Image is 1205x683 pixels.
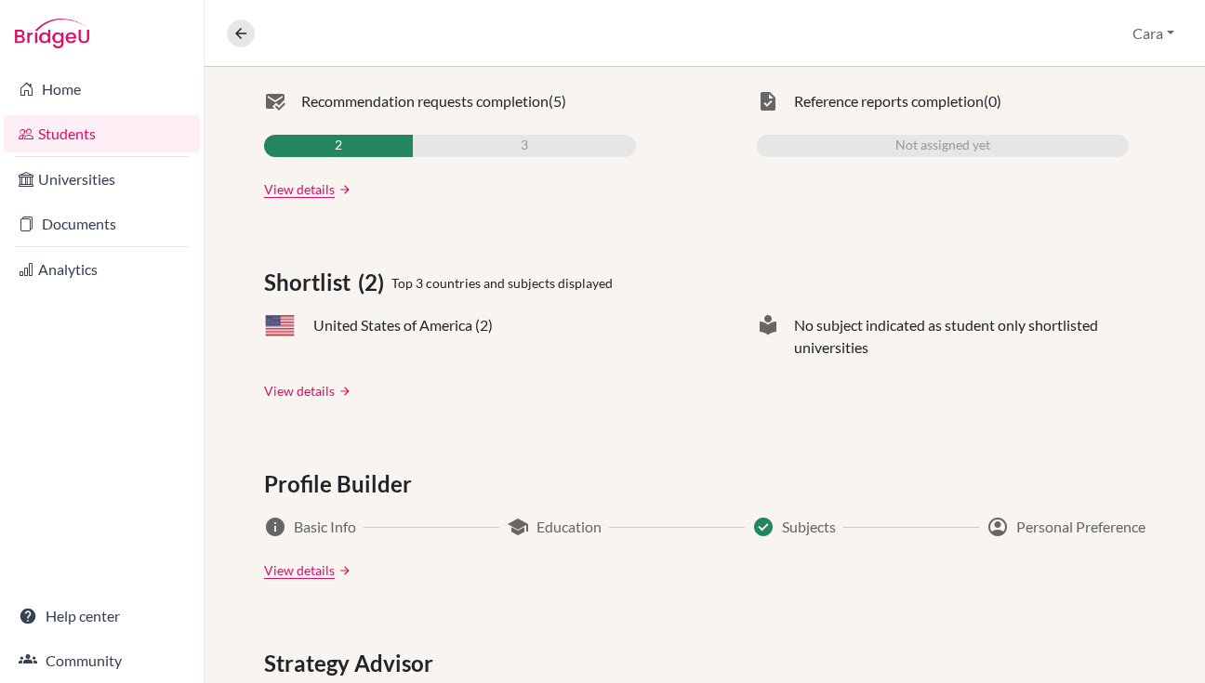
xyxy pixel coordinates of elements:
span: account_circle [987,516,1009,538]
span: Profile Builder [264,467,419,501]
a: View details [264,381,335,401]
a: arrow_forward [335,385,351,398]
span: Top 3 countries and subjects displayed [391,273,613,293]
a: View details [264,560,335,580]
span: Strategy Advisor [264,647,441,680]
span: mark_email_read [264,90,286,112]
a: View details [264,179,335,199]
span: No subject indicated as student only shortlisted universities [794,314,1129,359]
img: Bridge-U [15,19,89,48]
span: task [757,90,779,112]
span: US [264,314,296,337]
a: arrow_forward [335,183,351,196]
button: Cara [1124,16,1183,51]
span: (5) [549,90,566,112]
span: Reference reports completion [794,90,984,112]
span: 2 [335,135,342,157]
a: Community [4,642,200,679]
span: Success [752,516,775,538]
a: Home [4,71,200,108]
span: Education [536,516,602,538]
a: Students [4,115,200,152]
span: Not assigned yet [895,135,990,157]
span: Shortlist [264,266,358,299]
span: 3 [521,135,528,157]
span: Basic Info [294,516,356,538]
span: Personal Preference [1016,516,1145,538]
span: (0) [984,90,1001,112]
span: school [507,516,529,538]
span: United States of America (2) [313,314,493,336]
span: (2) [358,266,391,299]
a: Help center [4,598,200,635]
span: local_library [757,314,779,359]
a: Universities [4,161,200,198]
a: Analytics [4,251,200,288]
span: info [264,516,286,538]
a: arrow_forward [335,564,351,577]
span: Subjects [782,516,836,538]
a: Documents [4,205,200,243]
span: Recommendation requests completion [301,90,549,112]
